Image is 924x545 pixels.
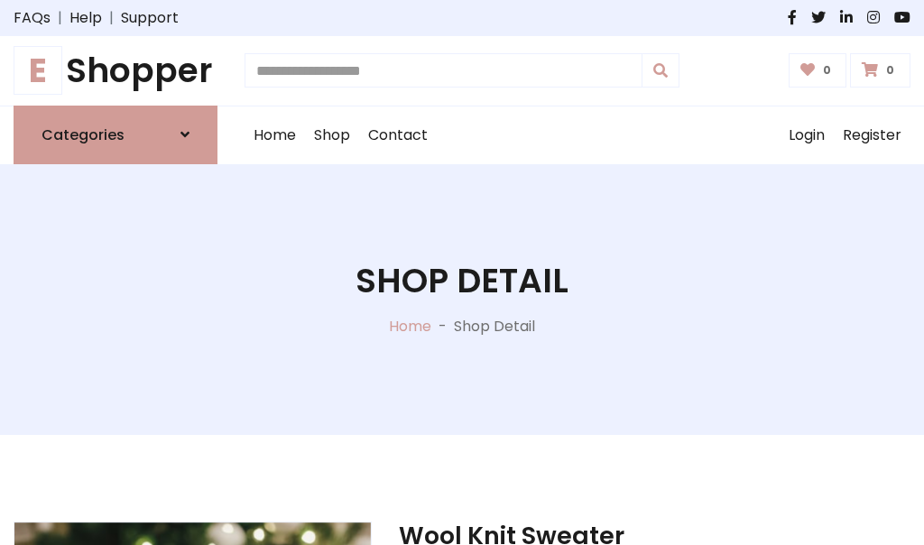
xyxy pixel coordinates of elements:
h6: Categories [42,126,125,143]
a: FAQs [14,7,51,29]
a: Help [69,7,102,29]
h1: Shop Detail [356,261,568,301]
a: Login [780,106,834,164]
span: E [14,46,62,95]
p: Shop Detail [454,316,535,337]
a: Home [245,106,305,164]
span: | [102,7,121,29]
a: Contact [359,106,437,164]
a: EShopper [14,51,217,91]
a: Categories [14,106,217,164]
a: 0 [789,53,847,88]
a: Support [121,7,179,29]
a: Register [834,106,910,164]
span: 0 [818,62,836,79]
a: Shop [305,106,359,164]
h1: Shopper [14,51,217,91]
a: 0 [850,53,910,88]
span: 0 [882,62,899,79]
p: - [431,316,454,337]
a: Home [389,316,431,337]
span: | [51,7,69,29]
